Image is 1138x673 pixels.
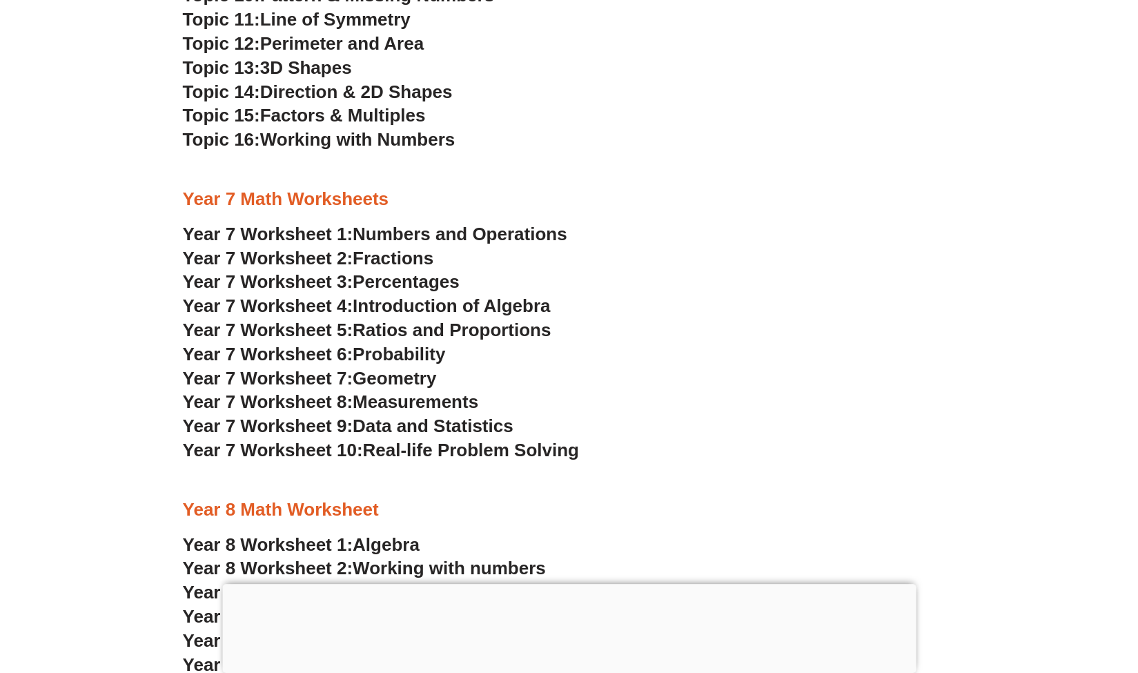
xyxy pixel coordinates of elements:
[353,582,593,603] span: [PERSON_NAME]'s theorem
[353,558,546,578] span: Working with numbers
[353,534,420,555] span: Algebra
[183,498,956,522] h3: Year 8 Math Worksheet
[183,582,353,603] span: Year 8 Worksheet 3:
[183,391,353,412] span: Year 7 Worksheet 8:
[183,368,353,389] span: Year 7 Worksheet 7:
[353,224,567,244] span: Numbers and Operations
[260,57,352,78] span: 3D Shapes
[222,584,916,670] iframe: Advertisement
[183,534,353,555] span: Year 8 Worksheet 1:
[260,33,424,54] span: Perimeter and Area
[183,129,455,150] a: Topic 16:Working with Numbers
[183,416,513,436] a: Year 7 Worksheet 9:Data and Statistics
[362,440,578,460] span: Real-life Problem Solving
[183,558,353,578] span: Year 8 Worksheet 2:
[183,81,260,102] span: Topic 14:
[183,630,353,651] span: Year 8 Worksheet 5:
[353,295,550,316] span: Introduction of Algebra
[183,248,353,269] span: Year 7 Worksheet 2:
[183,606,353,627] span: Year 8 Worksheet 4:
[183,271,353,292] span: Year 7 Worksheet 3:
[183,440,579,460] a: Year 7 Worksheet 10:Real-life Problem Solving
[183,344,446,364] a: Year 7 Worksheet 6:Probability
[260,129,455,150] span: Working with Numbers
[183,188,956,211] h3: Year 7 Math Worksheets
[183,391,478,412] a: Year 7 Worksheet 8:Measurements
[183,558,546,578] a: Year 8 Worksheet 2:Working with numbers
[183,416,353,436] span: Year 7 Worksheet 9:
[260,81,453,102] span: Direction & 2D Shapes
[183,57,260,78] span: Topic 13:
[183,9,411,30] a: Topic 11:Line of Symmetry
[183,440,363,460] span: Year 7 Worksheet 10:
[183,344,353,364] span: Year 7 Worksheet 6:
[183,606,446,627] a: Year 8 Worksheet 4:Probability
[183,129,260,150] span: Topic 16:
[183,224,567,244] a: Year 7 Worksheet 1:Numbers and Operations
[183,33,260,54] span: Topic 12:
[183,534,420,555] a: Year 8 Worksheet 1:Algebra
[183,248,433,269] a: Year 7 Worksheet 2:Fractions
[183,582,593,603] a: Year 8 Worksheet 3:[PERSON_NAME]'s theorem
[908,517,1138,673] iframe: Chat Widget
[183,295,353,316] span: Year 7 Worksheet 4:
[353,416,513,436] span: Data and Statistics
[183,105,260,126] span: Topic 15:
[353,248,433,269] span: Fractions
[183,81,453,102] a: Topic 14:Direction & 2D Shapes
[183,224,353,244] span: Year 7 Worksheet 1:
[353,344,445,364] span: Probability
[183,368,437,389] a: Year 7 Worksheet 7:Geometry
[183,630,582,651] a: Year 8 Worksheet 5:Fractions and Percentages
[183,57,352,78] a: Topic 13:3D Shapes
[353,368,436,389] span: Geometry
[183,9,260,30] span: Topic 11:
[260,9,411,30] span: Line of Symmetry
[183,295,551,316] a: Year 7 Worksheet 4:Introduction of Algebra
[183,105,426,126] a: Topic 15:Factors & Multiples
[353,320,551,340] span: Ratios and Proportions
[183,33,424,54] a: Topic 12:Perimeter and Area
[260,105,426,126] span: Factors & Multiples
[353,271,460,292] span: Percentages
[183,320,551,340] a: Year 7 Worksheet 5:Ratios and Proportions
[183,320,353,340] span: Year 7 Worksheet 5:
[353,391,478,412] span: Measurements
[183,271,460,292] a: Year 7 Worksheet 3:Percentages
